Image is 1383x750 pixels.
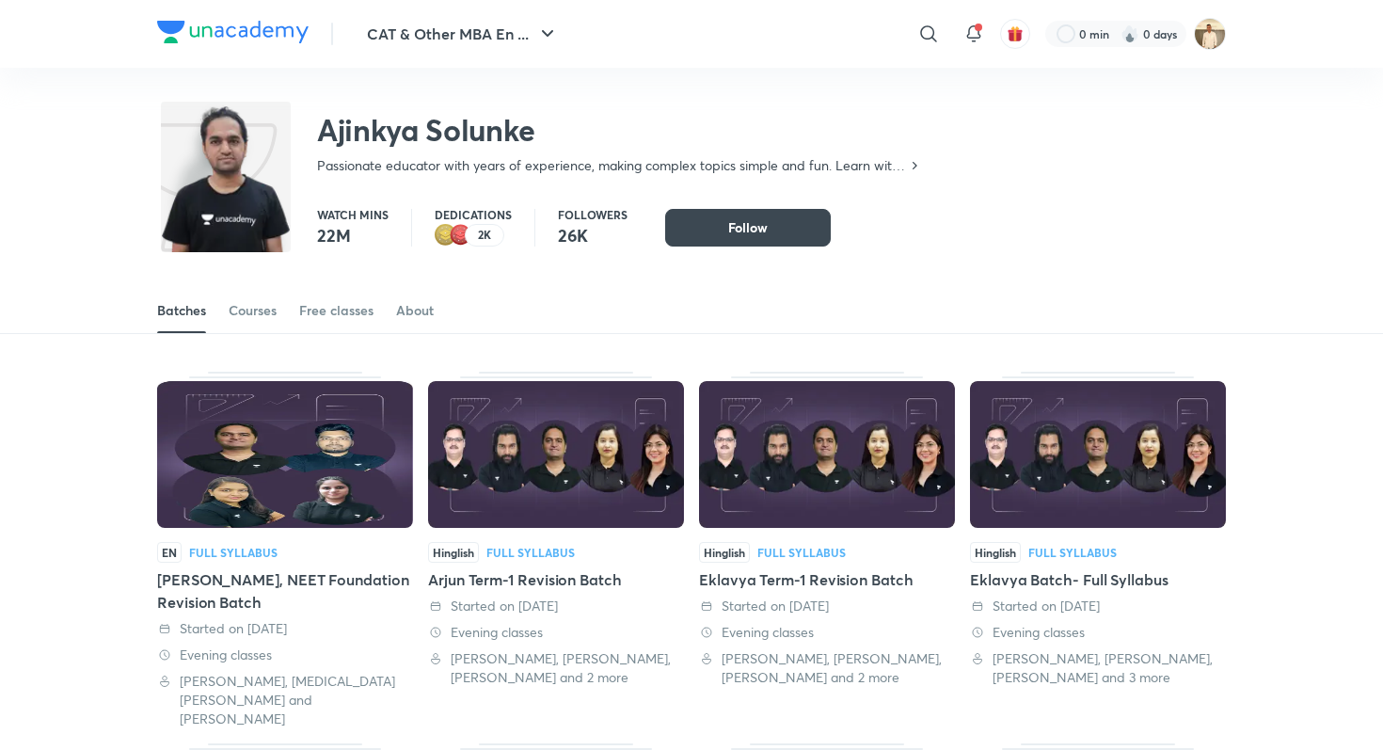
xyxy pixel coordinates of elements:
div: Ajinkya Solunke, Sikandar Baig, Prashant Nikam and 3 more [970,649,1226,687]
p: 26K [558,224,628,247]
div: Started on 30 Jul 2025 [428,597,684,615]
img: Company Logo [157,21,309,43]
div: Full Syllabus [189,547,278,558]
div: Ajinkya Solunke, Sikandar Baig, Prashant Nikam and 2 more [699,649,955,687]
a: Courses [229,288,277,333]
h2: Ajinkya Solunke [317,111,922,149]
p: Watch mins [317,209,389,220]
div: About [396,301,434,320]
img: educator badge2 [435,224,457,247]
img: avatar [1007,25,1024,42]
button: CAT & Other MBA En ... [356,15,570,53]
div: Evening classes [157,646,413,664]
div: Evening classes [699,623,955,642]
p: 22M [317,224,389,247]
div: Shikhar IITJEE, NEET Foundation Revision Batch [157,372,413,728]
p: Followers [558,209,628,220]
div: Evening classes [970,623,1226,642]
div: Eklavya Batch- Full Syllabus [970,372,1226,728]
div: Started on 16 Jun 2025 [970,597,1226,615]
span: Hinglish [970,542,1021,563]
div: [PERSON_NAME], NEET Foundation Revision Batch [157,568,413,614]
span: Follow [728,218,768,237]
p: 2K [478,229,491,242]
img: streak [1121,24,1139,43]
div: Ajinkya Solunke, Sikandar Baig, Prashant Nikam and 2 more [428,649,684,687]
a: Batches [157,288,206,333]
div: Full Syllabus [757,547,846,558]
img: Thumbnail [157,381,413,528]
p: Passionate educator with years of experience, making complex topics simple and fun. Learn with cl... [317,156,907,175]
div: Arjun Term-1 Revision Batch [428,568,684,591]
div: Eklavya Batch- Full Syllabus [970,568,1226,591]
div: Started on 12 Aug 2025 [157,619,413,638]
div: Batches [157,301,206,320]
button: avatar [1000,19,1030,49]
div: Courses [229,301,277,320]
div: Full Syllabus [1028,547,1117,558]
span: Hinglish [428,542,479,563]
a: About [396,288,434,333]
div: Eklavya Term-1 Revision Batch [699,568,955,591]
div: Ajinkya Solunke, Nikita Shukla and Abhishek Sahu [157,672,413,728]
span: EN [157,542,182,563]
span: Hinglish [699,542,750,563]
div: Started on 30 Jul 2025 [699,597,955,615]
div: Arjun Term-1 Revision Batch [428,372,684,728]
a: Company Logo [157,21,309,48]
img: Thumbnail [970,381,1226,528]
div: Full Syllabus [486,547,575,558]
img: Thumbnail [428,381,684,528]
button: Follow [665,209,831,247]
div: Evening classes [428,623,684,642]
div: Free classes [299,301,374,320]
img: Thumbnail [699,381,955,528]
img: class [161,105,291,263]
img: Chandrakant Deshmukh [1194,18,1226,50]
p: Dedications [435,209,512,220]
div: Eklavya Term-1 Revision Batch [699,372,955,728]
a: Free classes [299,288,374,333]
img: educator badge1 [450,224,472,247]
